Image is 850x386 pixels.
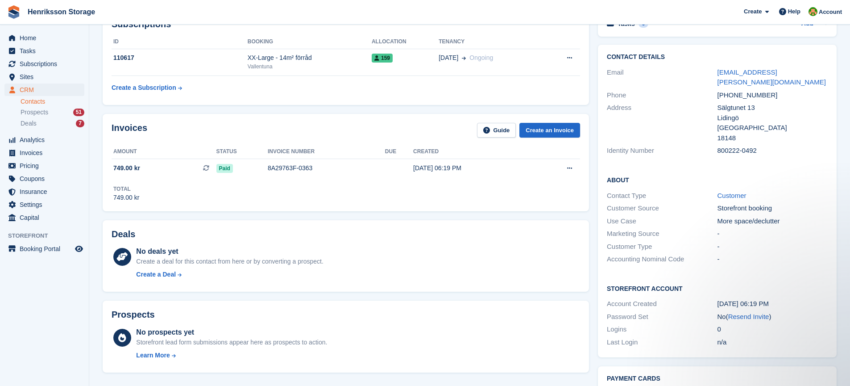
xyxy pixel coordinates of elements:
span: Analytics [20,134,73,146]
div: [DATE] 06:19 PM [413,164,533,173]
div: Accounting Nominal Code [607,254,717,264]
th: Invoice number [268,145,385,159]
a: menu [4,45,84,57]
div: Create a Deal [136,270,176,279]
a: Create an Invoice [519,123,580,138]
div: Customer Source [607,203,717,214]
span: Ongoing [469,54,493,61]
span: ( ) [726,313,771,320]
a: Preview store [74,243,84,254]
img: stora-icon-8386f47178a22dfd0bd8f6a31ec36ba5ce8667c1dd55bd0f319d3a0aa187defe.svg [7,5,21,19]
span: [DATE] [439,53,458,63]
div: Total [113,185,139,193]
div: Address [607,103,717,143]
a: menu [4,211,84,224]
div: [PHONE_NUMBER] [717,90,828,101]
div: [GEOGRAPHIC_DATA] [717,123,828,133]
div: [DATE] 06:19 PM [717,299,828,309]
th: Amount [112,145,216,159]
span: CRM [20,84,73,96]
div: Lidingö [717,113,828,123]
a: menu [4,172,84,185]
div: Last Login [607,337,717,348]
a: menu [4,147,84,159]
div: 8A29763F-0363 [268,164,385,173]
th: Due [385,145,413,159]
a: menu [4,198,84,211]
a: Customer [717,192,746,199]
th: ID [112,35,248,49]
a: menu [4,159,84,172]
h2: Payment cards [607,375,828,382]
a: menu [4,134,84,146]
div: XX-Large - 14m² förråd [248,53,372,63]
div: 0 [717,324,828,335]
div: 110617 [112,53,248,63]
h2: Subscriptions [112,19,580,29]
span: Paid [216,164,233,173]
span: Sites [20,71,73,83]
div: Marketing Source [607,229,717,239]
span: Capital [20,211,73,224]
div: Use Case [607,216,717,227]
div: - [717,242,828,252]
div: Create a deal for this contact from here or by converting a prospect. [136,257,323,266]
h2: Contact Details [607,54,828,61]
span: Booking Portal [20,243,73,255]
div: Storefront booking [717,203,828,214]
div: Learn More [136,351,170,360]
span: Home [20,32,73,44]
a: menu [4,58,84,70]
div: Logins [607,324,717,335]
a: Deals 7 [21,119,84,128]
div: No deals yet [136,246,323,257]
a: menu [4,32,84,44]
div: 749.00 kr [113,193,139,202]
div: Phone [607,90,717,101]
span: Subscriptions [20,58,73,70]
a: Guide [477,123,516,138]
div: Customer Type [607,242,717,252]
a: menu [4,243,84,255]
h2: About [607,175,828,184]
th: Booking [248,35,372,49]
a: menu [4,84,84,96]
a: Contacts [21,97,84,106]
a: Learn More [136,351,327,360]
div: 51 [73,109,84,116]
span: Coupons [20,172,73,185]
div: 7 [76,120,84,127]
img: Mikael Holmström [809,7,817,16]
div: Contact Type [607,191,717,201]
div: Create a Subscription [112,83,176,92]
th: Tenancy [439,35,544,49]
div: No [717,312,828,322]
h2: Storefront Account [607,284,828,293]
a: Create a Deal [136,270,323,279]
div: Vallentuna [248,63,372,71]
span: Tasks [20,45,73,57]
span: 159 [372,54,393,63]
th: Status [216,145,268,159]
div: No prospects yet [136,327,327,338]
span: Settings [20,198,73,211]
a: menu [4,185,84,198]
div: Password Set [607,312,717,322]
a: [EMAIL_ADDRESS][PERSON_NAME][DOMAIN_NAME] [717,68,826,86]
span: Invoices [20,147,73,159]
span: Account [819,8,842,17]
div: Account Created [607,299,717,309]
span: Insurance [20,185,73,198]
span: Create [744,7,762,16]
span: Pricing [20,159,73,172]
a: Resend Invite [728,313,769,320]
span: Prospects [21,108,48,117]
div: Storefront lead form submissions appear here as prospects to action. [136,338,327,347]
div: 18148 [717,133,828,143]
div: Email [607,67,717,88]
h2: Invoices [112,123,147,138]
div: 800222-0492 [717,146,828,156]
span: 749.00 kr [113,164,140,173]
div: Identity Number [607,146,717,156]
div: More space/declutter [717,216,828,227]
